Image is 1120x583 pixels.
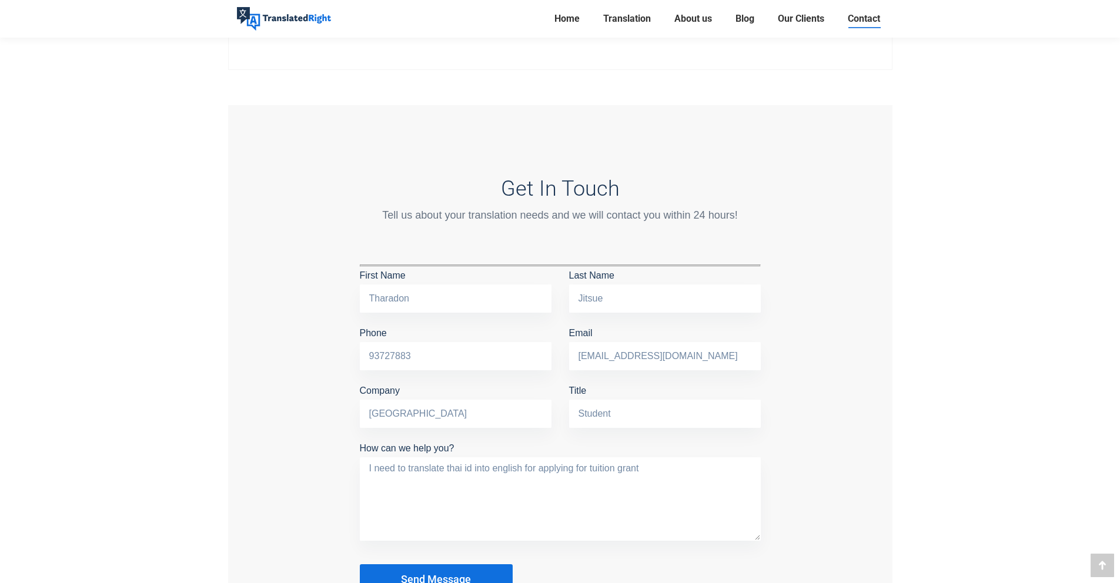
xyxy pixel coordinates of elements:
label: How can we help you? [360,443,761,471]
input: First Name [360,284,551,313]
a: Home [551,11,583,27]
span: Home [554,13,580,25]
span: Blog [735,13,754,25]
textarea: How can we help you? [360,457,761,541]
span: Translation [603,13,651,25]
h3: Get In Touch [360,176,761,201]
label: First Name [360,270,551,303]
a: Our Clients [774,11,828,27]
a: About us [671,11,716,27]
input: Email [569,342,761,370]
img: Translated Right [237,7,331,31]
a: Contact [844,11,884,27]
span: Our Clients [778,13,824,25]
label: Phone [360,328,551,361]
label: Last Name [569,270,761,303]
input: Phone [360,342,551,370]
div: Tell us about your translation needs and we will contact you within 24 hours! [360,207,761,223]
span: Contact [848,13,880,25]
label: Company [360,386,551,418]
a: Blog [732,11,758,27]
input: Company [360,400,551,428]
input: Last Name [569,284,761,313]
label: Email [569,328,761,361]
span: About us [674,13,712,25]
a: Translation [600,11,654,27]
input: Title [569,400,761,428]
label: Title [569,386,761,418]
